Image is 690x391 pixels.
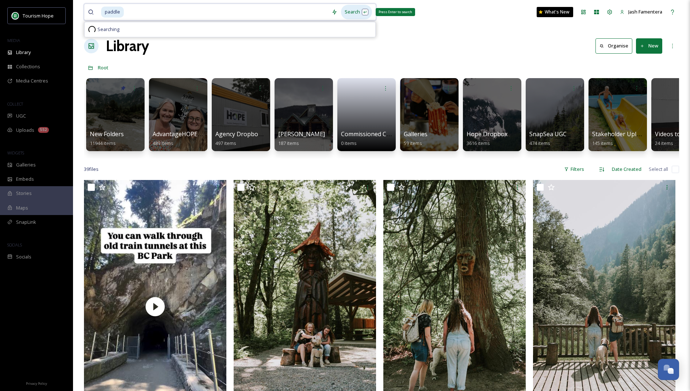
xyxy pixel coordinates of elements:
a: Stakeholder Uploads145 items [592,131,649,146]
div: 552 [38,127,49,133]
a: Agency Dropbox Assets497 items [215,131,280,146]
span: Socials [16,253,31,260]
a: Jash Famentera [616,5,666,19]
a: Hope Dropbox3616 items [467,131,507,146]
span: Stories [16,190,32,197]
span: AdvantageHOPE Image Bank [153,130,232,138]
span: WIDGETS [7,150,24,156]
span: 474 items [529,140,550,146]
span: Tourism Hope [23,12,54,19]
span: SOCIALS [7,242,22,248]
span: Agency Dropbox Assets [215,130,280,138]
span: Select all [649,166,668,173]
span: 187 items [278,140,299,146]
span: 497 items [215,140,236,146]
a: Commissioned Content0 items [341,131,405,146]
span: MEDIA [7,38,20,43]
span: paddle [101,7,124,17]
span: New Folders [90,130,124,138]
div: Search [341,5,372,19]
a: [PERSON_NAME]187 items [278,131,325,146]
span: 489 items [153,140,173,146]
span: 39 file s [84,166,99,173]
span: 24 items [655,140,673,146]
span: Searching [97,26,119,33]
span: Galleries [404,130,428,138]
a: What's New [537,7,573,17]
span: Library [16,49,31,56]
span: Root [98,64,108,71]
a: Root [98,63,108,72]
span: Commissioned Content [341,130,405,138]
button: New [636,38,662,53]
span: Stakeholder Uploads [592,130,649,138]
span: 145 items [592,140,613,146]
span: SnapSea UGC [529,130,567,138]
a: Galleries59 items [404,131,428,146]
a: AdvantageHOPE Image Bank489 items [153,131,232,146]
span: COLLECT [7,101,23,107]
span: [PERSON_NAME] [278,130,325,138]
span: Galleries [16,161,36,168]
span: 3616 items [467,140,490,146]
span: 59 items [404,140,422,146]
span: Embeds [16,176,34,183]
span: Media Centres [16,77,48,84]
div: Press Enter to search [376,8,415,16]
span: 0 items [341,140,357,146]
span: Hope Dropbox [467,130,507,138]
button: Organise [595,38,632,53]
div: Date Created [608,162,645,176]
span: UGC [16,112,26,119]
a: Library [106,35,149,57]
span: SnapLink [16,219,36,226]
img: logo.png [12,12,19,19]
a: SnapSea UGC474 items [529,131,567,146]
div: Filters [560,162,588,176]
span: Uploads [16,127,34,134]
span: Maps [16,204,28,211]
a: Privacy Policy [26,379,47,387]
span: 11944 items [90,140,116,146]
span: Privacy Policy [26,381,47,386]
a: New Folders11944 items [90,131,124,146]
span: Jash Famentera [628,8,662,15]
button: Open Chat [658,359,679,380]
span: Collections [16,63,40,70]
